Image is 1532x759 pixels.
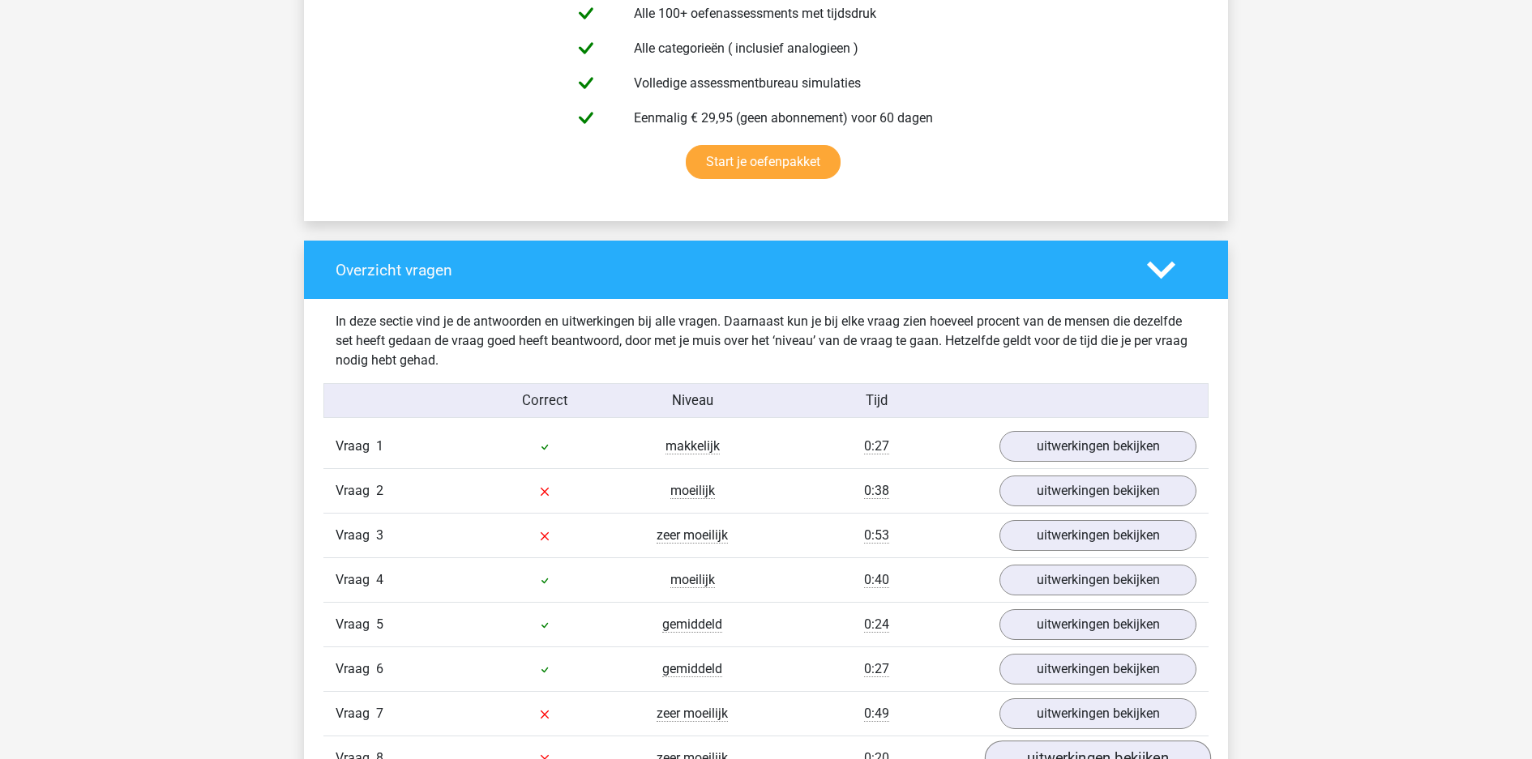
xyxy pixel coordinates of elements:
[618,390,766,411] div: Niveau
[864,572,889,588] span: 0:40
[864,616,889,633] span: 0:24
[999,609,1196,640] a: uitwerkingen bekijken
[686,145,841,179] a: Start je oefenpakket
[999,565,1196,595] a: uitwerkingen bekijken
[336,261,1123,279] h4: Overzicht vragen
[336,437,376,456] span: Vraag
[336,659,376,679] span: Vraag
[999,520,1196,551] a: uitwerkingen bekijken
[376,706,383,721] span: 7
[336,481,376,501] span: Vraag
[662,616,722,633] span: gemiddeld
[864,438,889,454] span: 0:27
[657,706,728,722] span: zeer moeilijk
[999,431,1196,462] a: uitwerkingen bekijken
[864,661,889,677] span: 0:27
[864,706,889,722] span: 0:49
[864,483,889,499] span: 0:38
[336,526,376,545] span: Vraag
[999,475,1196,506] a: uitwerkingen bekijken
[864,527,889,544] span: 0:53
[376,661,383,676] span: 6
[376,527,383,543] span: 3
[662,661,722,677] span: gemiddeld
[336,570,376,590] span: Vraag
[376,483,383,498] span: 2
[336,704,376,723] span: Vraag
[999,698,1196,729] a: uitwerkingen bekijken
[670,483,715,499] span: moeilijk
[670,572,715,588] span: moeilijk
[376,572,383,587] span: 4
[323,312,1209,370] div: In deze sectie vind je de antwoorden en uitwerkingen bij alle vragen. Daarnaast kun je bij elke v...
[999,654,1196,684] a: uitwerkingen bekijken
[472,390,619,411] div: Correct
[336,615,376,634] span: Vraag
[657,527,728,544] span: zeer moeilijk
[665,438,720,454] span: makkelijk
[376,438,383,454] span: 1
[766,390,987,411] div: Tijd
[376,616,383,632] span: 5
